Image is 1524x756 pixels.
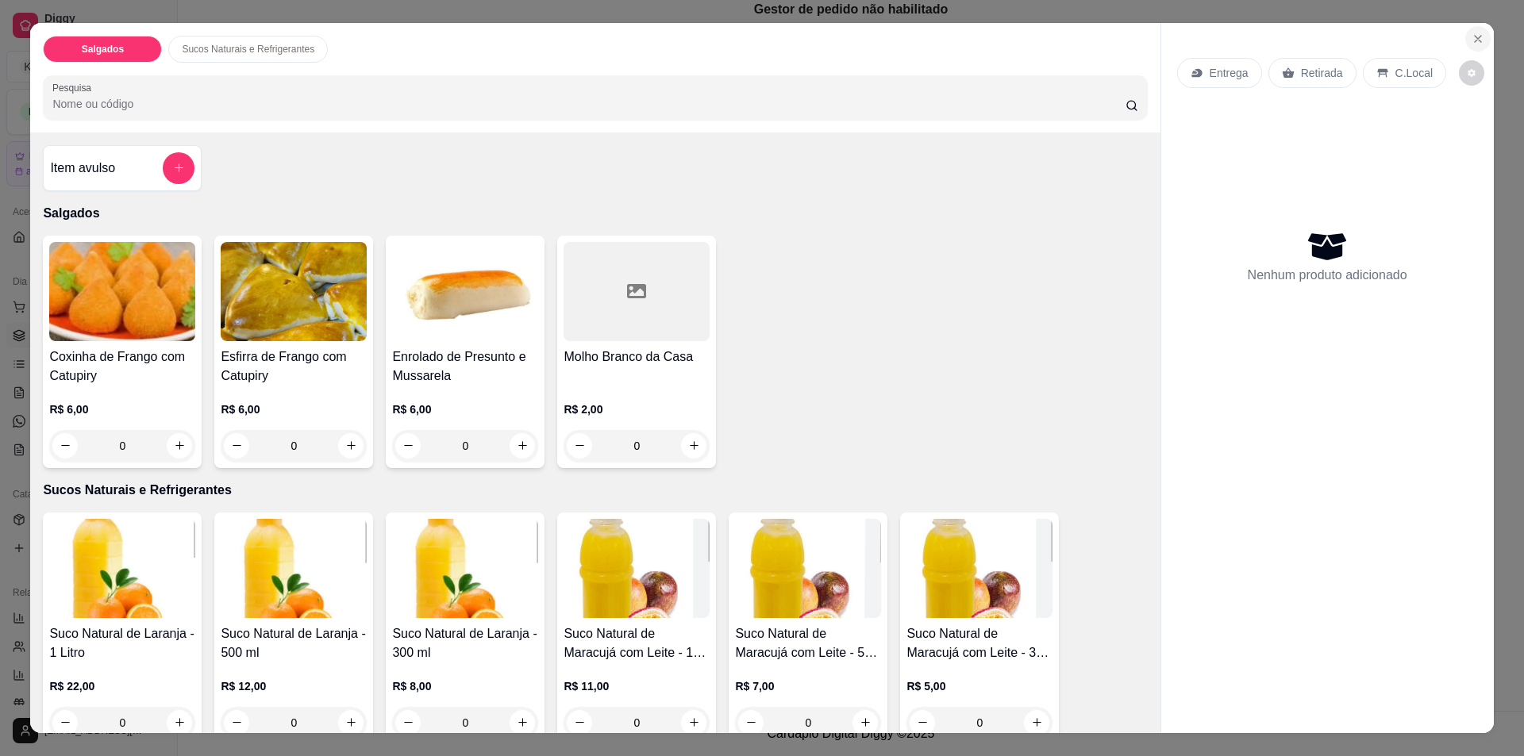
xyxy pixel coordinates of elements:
p: R$ 6,00 [221,401,367,417]
button: decrease-product-quantity [567,710,592,735]
h4: Suco Natural de Laranja - 500 ml [221,624,367,662]
img: product-image [49,242,195,341]
img: product-image [906,519,1053,618]
button: decrease-product-quantity [567,433,592,459]
img: product-image [564,519,710,618]
button: Close [1465,26,1491,52]
button: decrease-product-quantity [395,710,421,735]
h4: Enrolado de Presunto e Mussarela [392,347,538,386]
h4: Suco Natural de Laranja - 300 ml [392,624,538,662]
button: decrease-product-quantity [395,433,421,459]
img: product-image [392,242,538,341]
p: R$ 5,00 [906,678,1053,694]
button: decrease-product-quantity [52,433,78,459]
p: Salgados [43,204,1147,223]
button: decrease-product-quantity [738,710,764,735]
button: increase-product-quantity [338,433,364,459]
img: product-image [49,519,195,618]
button: decrease-product-quantity [52,710,78,735]
h4: Esfirra de Frango com Catupiry [221,347,367,386]
p: R$ 12,00 [221,678,367,694]
p: R$ 2,00 [564,401,710,417]
p: Salgados [82,43,124,56]
button: increase-product-quantity [681,433,706,459]
p: R$ 22,00 [49,678,195,694]
button: increase-product-quantity [510,433,535,459]
h4: Item avulso [50,159,115,178]
h4: Suco Natural de Laranja - 1 Litro [49,624,195,662]
button: decrease-product-quantity [224,710,249,735]
p: C.Local [1395,65,1433,81]
button: increase-product-quantity [510,710,535,735]
h4: Coxinha de Frango com Catupiry [49,347,195,386]
input: Pesquisa [52,96,1125,112]
label: Pesquisa [52,81,97,94]
p: Nenhum produto adicionado [1248,266,1407,285]
button: decrease-product-quantity [224,433,249,459]
button: increase-product-quantity [167,710,192,735]
img: product-image [392,519,538,618]
p: Sucos Naturais e Refrigerantes [43,481,1147,500]
p: R$ 11,00 [564,678,710,694]
button: decrease-product-quantity [910,710,935,735]
img: product-image [221,242,367,341]
p: R$ 7,00 [735,678,881,694]
button: increase-product-quantity [338,710,364,735]
img: product-image [735,519,881,618]
p: R$ 6,00 [49,401,195,417]
p: Entrega [1210,65,1249,81]
button: increase-product-quantity [1024,710,1049,735]
button: add-separate-item [163,152,194,184]
p: R$ 8,00 [392,678,538,694]
p: R$ 6,00 [392,401,538,417]
h4: Suco Natural de Maracujá com Leite - 500 ml [735,624,881,662]
p: Sucos Naturais e Refrigerantes [182,43,314,56]
img: product-image [221,519,367,618]
button: increase-product-quantity [852,710,878,735]
button: decrease-product-quantity [1459,60,1484,86]
button: increase-product-quantity [167,433,192,459]
h4: Suco Natural de Maracujá com Leite - 1 Litro [564,624,710,662]
h4: Molho Branco da Casa [564,347,710,366]
p: Retirada [1301,65,1343,81]
button: increase-product-quantity [681,710,706,735]
h4: Suco Natural de Maracujá com Leite - 300 ml [906,624,1053,662]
